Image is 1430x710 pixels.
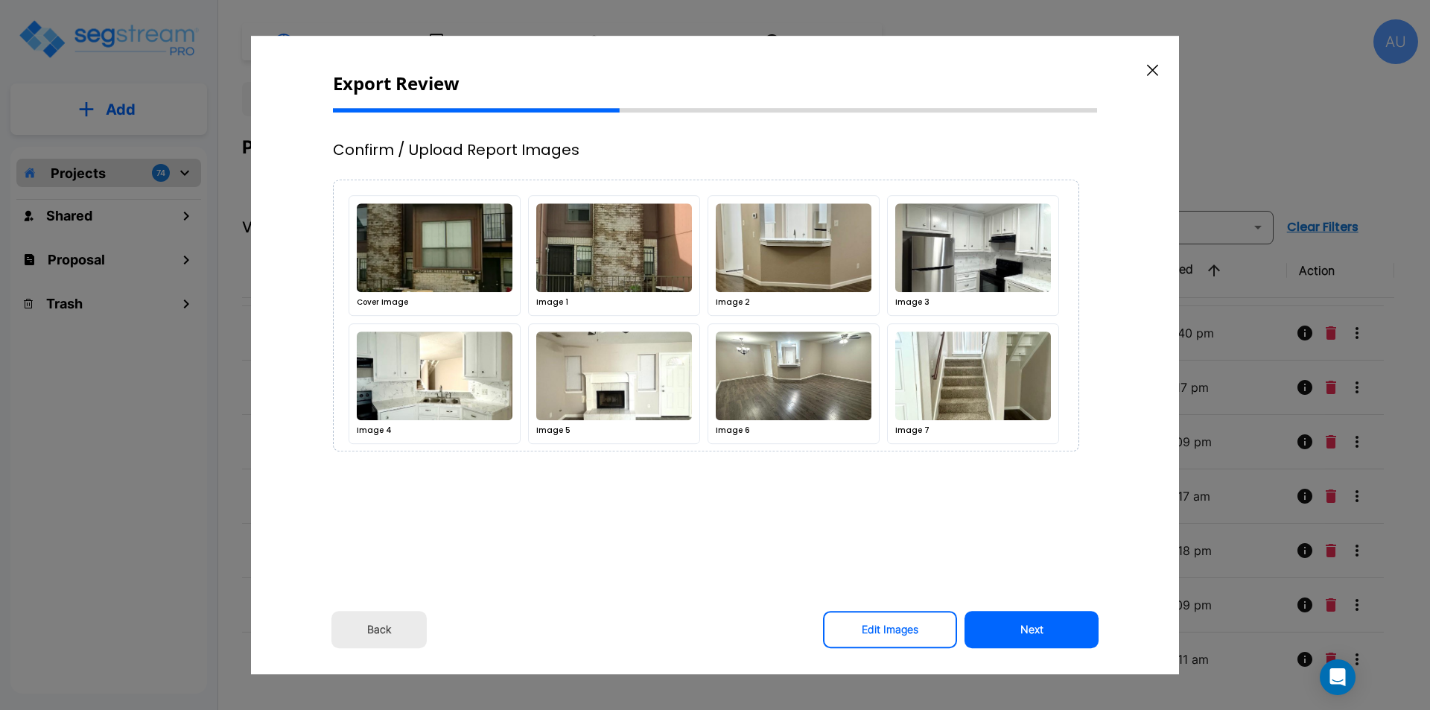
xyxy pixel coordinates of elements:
[716,332,871,420] img: DNR Image 7
[716,425,871,436] p: Image 6
[965,611,1099,648] button: Next
[536,297,692,308] p: Image 1
[333,73,1097,93] p: Export Review
[357,332,512,420] img: DNR Image 5
[331,611,427,648] button: Back
[823,611,957,648] button: Edit Images
[536,425,692,436] p: Image 5
[357,297,512,308] p: Cover Image
[536,203,692,292] img: DNR Image 2
[716,203,871,292] img: DNR Image 3
[895,425,1051,436] p: Image 7
[1320,659,1356,695] div: Open Intercom Messenger
[357,425,512,436] p: Image 4
[716,297,871,308] p: Image 2
[895,297,1051,308] p: Image 3
[895,332,1051,420] img: DNR Image 8
[357,203,512,292] img: DNR Image 1
[895,203,1051,292] img: DNR Image 4
[536,332,692,420] img: DNR Image 6
[333,142,1097,157] p: Confirm / Upload Report Images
